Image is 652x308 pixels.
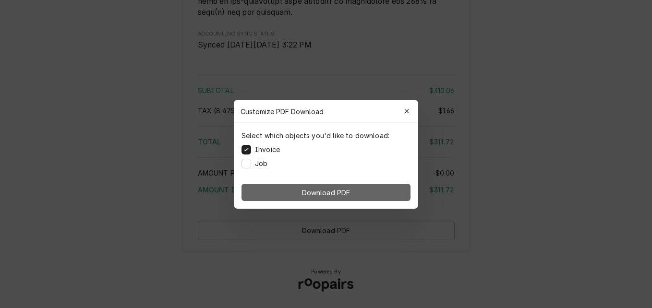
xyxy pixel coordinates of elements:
p: Select which objects you'd like to download: [241,130,389,141]
div: Customize PDF Download [234,100,418,123]
label: Invoice [255,144,280,154]
label: Job [255,158,267,168]
button: Download PDF [241,184,411,201]
span: Download PDF [300,187,352,197]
